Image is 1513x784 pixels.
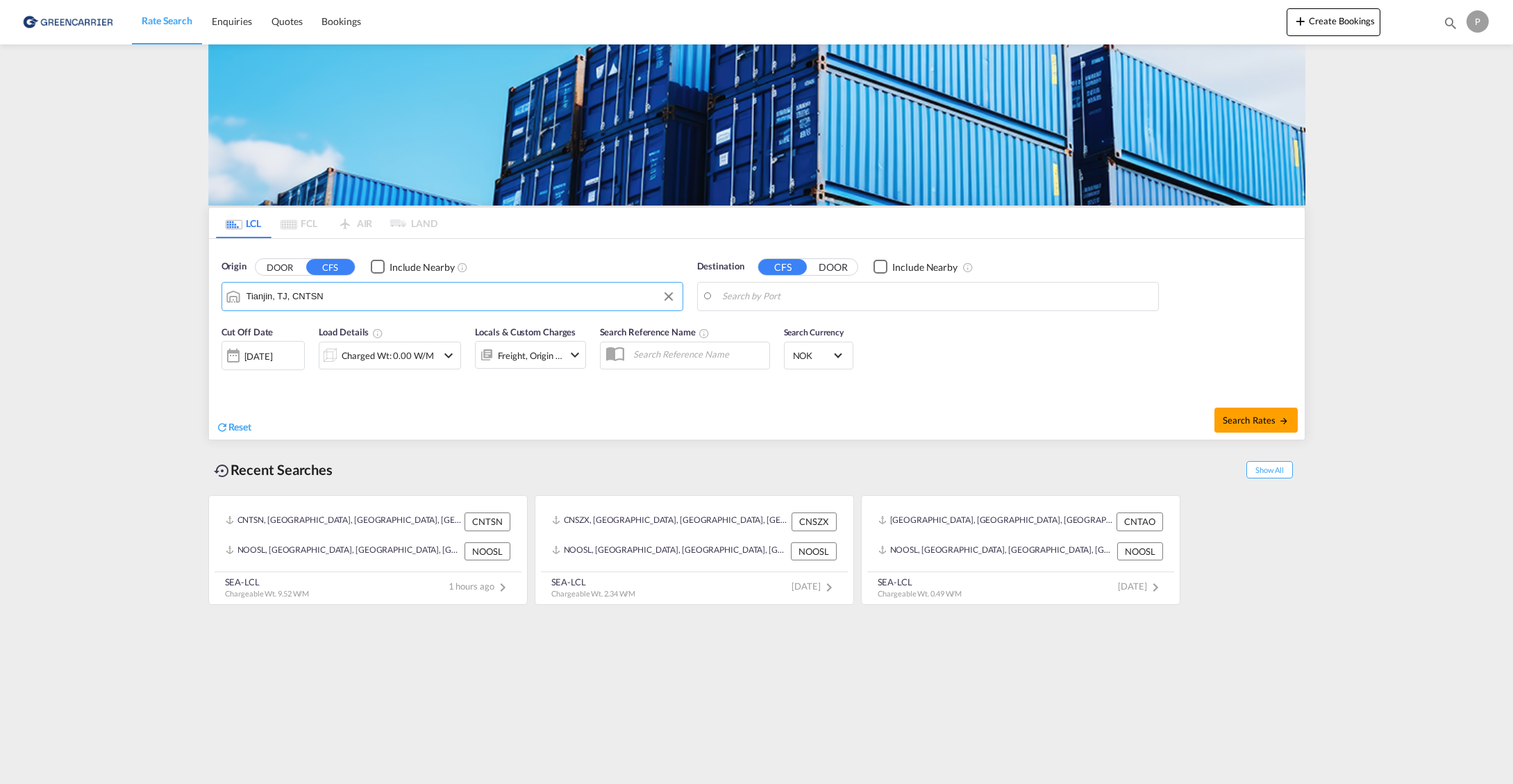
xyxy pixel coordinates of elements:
[792,512,837,531] div: CNSZX
[1287,8,1380,36] button: icon-plus 400-fgCreate Bookings
[246,286,676,307] input: Search by Port
[878,512,1113,531] div: CNTAO, Qingdao, SD, China, Greater China & Far East Asia, Asia Pacific
[1443,15,1458,31] md-icon: icon-magnify
[390,260,455,274] div: Include Nearby
[244,350,273,362] div: [DATE]
[498,346,563,365] div: Freight Origin Destination
[821,579,837,596] md-icon: icon-chevron-right
[21,6,115,37] img: e39c37208afe11efa9cb1d7a6ea7d6f5.png
[861,495,1180,605] recent-search-card: [GEOGRAPHIC_DATA], [GEOGRAPHIC_DATA], [GEOGRAPHIC_DATA], [GEOGRAPHIC_DATA], [GEOGRAPHIC_DATA] & [...
[475,341,586,369] div: Freight Origin Destinationicon-chevron-down
[222,283,683,310] md-input-container: Tianjin, TJ, CNTSN
[271,15,302,27] span: Quotes
[216,208,271,238] md-tab-item: LCL
[319,326,384,337] span: Load Details
[457,262,468,273] md-icon: Unchecked: Ignores neighbouring ports when fetching rates.Checked : Includes neighbouring ports w...
[1117,542,1163,560] div: NOOSL
[306,259,355,275] button: CFS
[1466,10,1489,33] div: P
[1117,512,1163,531] div: CNTAO
[551,589,636,598] span: Chargeable Wt. 2.34 W/M
[793,349,832,362] span: NOK
[551,576,636,588] div: SEA-LCL
[225,576,310,588] div: SEA-LCL
[552,512,788,531] div: CNSZX, Shenzhen, GD, China, Greater China & Far East Asia, Asia Pacific
[208,44,1305,206] img: GreenCarrierFCL_LCL.png
[216,421,228,433] md-icon: icon-refresh
[658,286,679,307] button: Clear Input
[1246,461,1292,478] span: Show All
[1147,579,1164,596] md-icon: icon-chevron-right
[221,341,305,370] div: [DATE]
[552,542,787,560] div: NOOSL, Oslo, Norway, Northern Europe, Europe
[216,420,252,435] div: icon-refreshReset
[209,239,1305,440] div: Origin DOOR CFS Checkbox No InkUnchecked: Ignores neighbouring ports when fetching rates.Checked ...
[342,346,434,365] div: Charged Wt: 0.00 W/M
[699,328,710,339] md-icon: Your search will be saved by the below given name
[758,259,807,275] button: CFS
[809,259,858,275] button: DOOR
[214,462,231,479] md-icon: icon-backup-restore
[319,342,461,369] div: Charged Wt: 0.00 W/Micon-chevron-down
[878,542,1114,560] div: NOOSL, Oslo, Norway, Northern Europe, Europe
[256,259,304,275] button: DOOR
[226,512,461,531] div: CNTSN, Tianjin, TJ, China, Greater China & Far East Asia, Asia Pacific
[791,542,837,560] div: NOOSL
[1118,581,1163,592] span: [DATE]
[494,579,511,596] md-icon: icon-chevron-right
[792,345,846,365] md-select: Select Currency: kr NOKNorway Krone
[225,589,310,598] span: Chargeable Wt. 9.52 W/M
[208,495,528,605] recent-search-card: CNTSN, [GEOGRAPHIC_DATA], [GEOGRAPHIC_DATA], [GEOGRAPHIC_DATA], [GEOGRAPHIC_DATA] & [GEOGRAPHIC_D...
[221,326,274,337] span: Cut Off Date
[465,512,510,531] div: CNTSN
[475,326,576,337] span: Locals & Custom Charges
[962,262,973,273] md-icon: Unchecked: Ignores neighbouring ports when fetching rates.Checked : Includes neighbouring ports w...
[626,344,769,365] input: Search Reference Name
[600,326,710,337] span: Search Reference Name
[221,369,232,387] md-datepicker: Select
[878,576,962,588] div: SEA-LCL
[216,208,438,238] md-pagination-wrapper: Use the left and right arrow keys to navigate between tabs
[372,328,383,339] md-icon: Chargeable Weight
[212,15,252,27] span: Enquiries
[228,421,252,433] span: Reset
[1214,408,1298,433] button: Search Ratesicon-arrow-right
[1292,12,1309,29] md-icon: icon-plus 400-fg
[892,260,958,274] div: Include Nearby
[792,581,837,592] span: [DATE]
[465,542,510,560] div: NOOSL
[1443,15,1458,36] div: icon-magnify
[208,454,339,485] div: Recent Searches
[371,260,455,274] md-checkbox: Checkbox No Ink
[873,260,958,274] md-checkbox: Checkbox No Ink
[784,327,844,337] span: Search Currency
[449,581,511,592] span: 1 hours ago
[697,260,744,274] span: Destination
[142,15,192,26] span: Rate Search
[567,347,583,363] md-icon: icon-chevron-down
[535,495,854,605] recent-search-card: CNSZX, [GEOGRAPHIC_DATA], [GEOGRAPHIC_DATA], [GEOGRAPHIC_DATA], [GEOGRAPHIC_DATA] & [GEOGRAPHIC_D...
[1279,416,1289,426] md-icon: icon-arrow-right
[722,286,1151,307] input: Search by Port
[878,589,962,598] span: Chargeable Wt. 0.49 W/M
[440,347,457,364] md-icon: icon-chevron-down
[226,542,461,560] div: NOOSL, Oslo, Norway, Northern Europe, Europe
[221,260,246,274] span: Origin
[1223,415,1289,426] span: Search Rates
[321,15,360,27] span: Bookings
